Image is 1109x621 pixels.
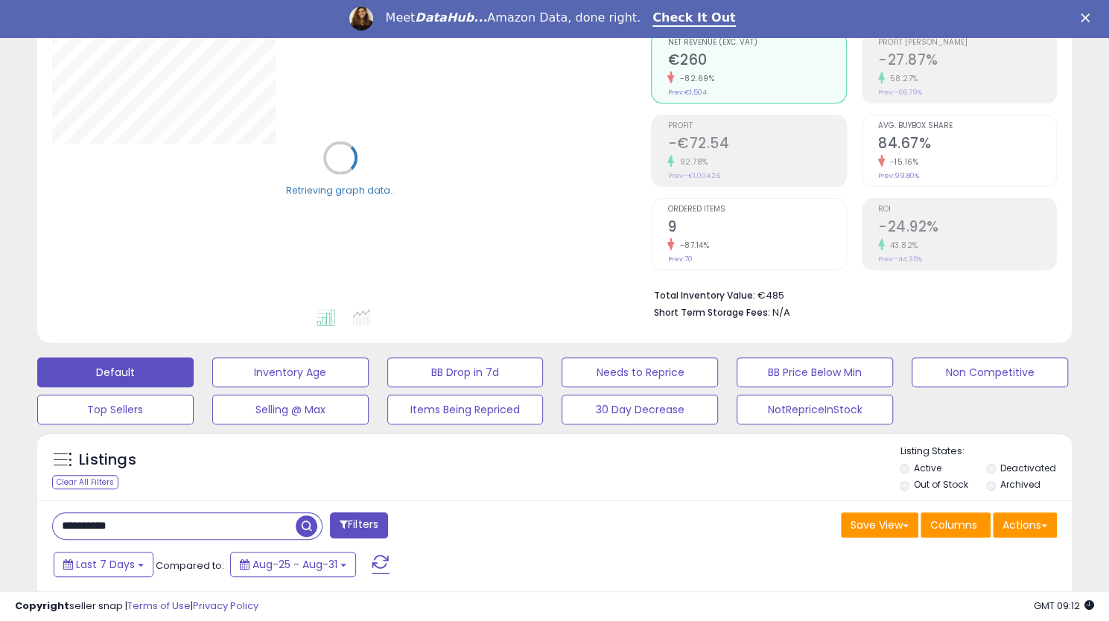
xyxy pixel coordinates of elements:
[667,171,719,180] small: Prev: -€1,004.26
[1000,462,1056,474] label: Deactivated
[900,445,1072,459] p: Listing States:
[674,240,709,251] small: -87.14%
[667,39,845,47] span: Net Revenue (Exc. VAT)
[914,462,941,474] label: Active
[878,39,1056,47] span: Profit [PERSON_NAME]
[667,206,845,214] span: Ordered Items
[652,10,736,27] a: Check It Out
[415,10,487,25] i: DataHub...
[212,395,369,424] button: Selling @ Max
[667,51,845,71] h2: €260
[667,122,845,130] span: Profit
[286,183,395,197] div: Retrieving graph data..
[387,357,544,387] button: BB Drop in 7d
[653,285,1046,303] li: €485
[878,88,922,97] small: Prev: -66.79%
[385,10,641,25] div: Meet Amazon Data, done right.
[127,599,191,613] a: Terms of Use
[885,73,918,84] small: 58.27%
[667,218,845,238] h2: 9
[1081,13,1096,22] div: Close
[212,357,369,387] button: Inventory Age
[562,395,718,424] button: 30 Day Decrease
[878,255,922,264] small: Prev: -44.36%
[930,517,977,532] span: Columns
[54,552,153,577] button: Last 7 Days
[1000,478,1040,491] label: Archived
[37,395,194,424] button: Top Sellers
[878,135,1056,155] h2: 84.67%
[737,395,893,424] button: NotRepriceInStock
[921,512,991,538] button: Columns
[674,156,708,168] small: 92.78%
[193,599,258,613] a: Privacy Policy
[330,512,388,538] button: Filters
[878,206,1056,214] span: ROI
[37,357,194,387] button: Default
[885,156,919,168] small: -15.16%
[1034,599,1094,613] span: 2025-09-8 09:12 GMT
[914,478,968,491] label: Out of Stock
[885,240,918,251] small: 43.82%
[912,357,1068,387] button: Non Competitive
[349,7,373,31] img: Profile image for Georgie
[737,357,893,387] button: BB Price Below Min
[878,171,919,180] small: Prev: 99.80%
[674,73,714,84] small: -82.69%
[15,599,258,614] div: seller snap | |
[15,599,69,613] strong: Copyright
[156,558,224,573] span: Compared to:
[252,557,337,572] span: Aug-25 - Aug-31
[79,450,136,471] h5: Listings
[653,289,754,302] b: Total Inventory Value:
[772,305,789,319] span: N/A
[562,357,718,387] button: Needs to Reprice
[841,512,918,538] button: Save View
[230,552,356,577] button: Aug-25 - Aug-31
[667,88,706,97] small: Prev: €1,504
[52,475,118,489] div: Clear All Filters
[878,122,1056,130] span: Avg. Buybox Share
[878,51,1056,71] h2: -27.87%
[993,512,1057,538] button: Actions
[653,306,769,319] b: Short Term Storage Fees:
[667,135,845,155] h2: -€72.54
[76,557,135,572] span: Last 7 Days
[878,218,1056,238] h2: -24.92%
[667,255,692,264] small: Prev: 70
[387,395,544,424] button: Items Being Repriced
